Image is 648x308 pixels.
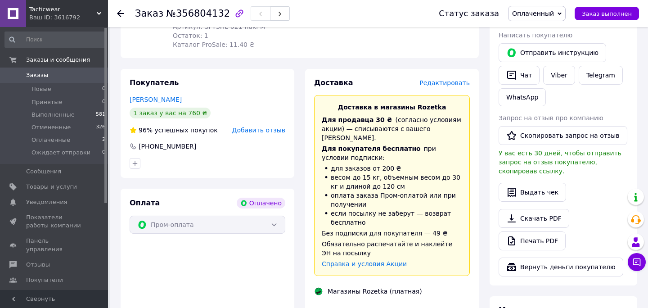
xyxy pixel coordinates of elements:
span: 96% [139,127,153,134]
span: Каталог ProSale: 11.40 ₴ [173,41,254,48]
span: Товары и услуги [26,183,77,191]
li: весом до 15 кг, объемным весом до 30 кг и длиной до 120 см [322,173,462,191]
span: Остаток: 1 [173,32,208,39]
span: Заказы и сообщения [26,56,90,64]
a: Печать PDF [499,231,566,250]
span: Доставка [314,78,353,87]
span: Заказы [26,71,48,79]
div: 1 заказ у вас на 760 ₴ [130,108,211,118]
a: WhatsApp [499,88,546,106]
span: №356804132 [166,8,230,19]
span: Оплаченный [512,10,554,17]
div: [PHONE_NUMBER] [138,142,197,151]
div: Обязательно распечатайте и наклейте ЭН на посылку [322,240,462,258]
span: 2 [102,136,105,144]
span: Написать покупателю [499,32,572,39]
div: при условии подписки: [322,144,462,162]
span: Отмененные [31,123,71,131]
span: Для покупателя бесплатно [322,145,421,152]
div: Статус заказа [439,9,499,18]
span: Оплаченные [31,136,70,144]
a: Telegram [579,66,623,85]
div: успешных покупок [130,126,218,135]
button: Чат [499,66,540,85]
span: 0 [102,98,105,106]
span: Панель управления [26,237,83,253]
div: Ваш ID: 3616792 [29,14,108,22]
div: Вернуться назад [117,9,124,18]
span: Для продавца 30 ₴ [322,116,392,123]
span: 0 [102,149,105,157]
li: для заказов от 200 ₴ [322,164,462,173]
span: 581 [96,111,105,119]
div: Без подписки для покупателя — 49 ₴ [322,229,462,238]
span: У вас есть 30 дней, чтобы отправить запрос на отзыв покупателю, скопировав ссылку. [499,149,621,175]
span: Ожидает отправки [31,149,90,157]
span: Редактировать [419,79,470,86]
span: Артикул: SFTSHL-021-haki-M [173,23,265,30]
span: Выполненные [31,111,75,119]
button: Чат с покупателем [628,253,646,271]
button: Скопировать запрос на отзыв [499,126,627,145]
span: Уведомления [26,198,67,206]
li: оплата заказа Пром-оплатой или при получении [322,191,462,209]
span: Tacticwear [29,5,97,14]
a: Скачать PDF [499,209,569,228]
span: Оплата [130,199,160,207]
span: 0 [102,85,105,93]
span: Покупатель [130,78,179,87]
div: Магазины Rozetka (платная) [325,287,424,296]
span: Принятые [31,98,63,106]
div: (согласно условиям акции) — списываются с вашего [PERSON_NAME]. [322,115,462,142]
button: Выдать чек [499,183,566,202]
span: Отзывы [26,261,50,269]
span: Добавить отзыв [232,127,285,134]
span: Запрос на отзыв про компанию [499,114,603,122]
li: если посылку не заберут — возврат бесплатно [322,209,462,227]
input: Поиск [4,32,106,48]
div: Оплачено [237,198,285,208]
a: Viber [543,66,575,85]
span: Сообщения [26,168,61,176]
button: Отправить инструкцию [499,43,606,62]
span: Новые [31,85,51,93]
span: 326 [96,123,105,131]
button: Вернуть деньги покупателю [499,258,623,276]
span: Заказ выполнен [582,10,632,17]
span: Заказ [135,8,163,19]
span: Покупатели [26,276,63,284]
a: [PERSON_NAME] [130,96,182,103]
a: Справка и условия Акции [322,260,407,267]
span: Доставка в магазины Rozetka [338,104,446,111]
button: Заказ выполнен [575,7,639,20]
span: Показатели работы компании [26,213,83,230]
